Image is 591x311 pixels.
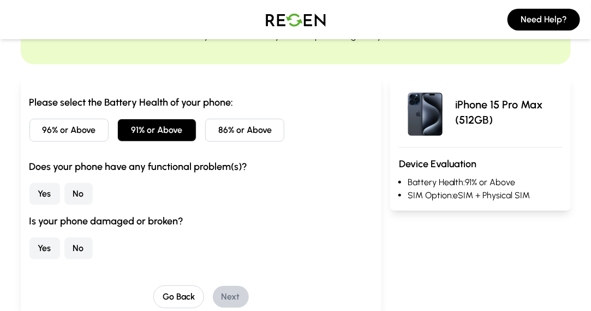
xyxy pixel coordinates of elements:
[117,119,196,142] button: 91% or Above
[213,286,249,308] button: Next
[64,237,93,259] button: No
[29,214,373,229] h3: Is your phone damaged or broken?
[508,9,580,31] button: Need Help?
[29,95,373,110] h3: Please select the Battery Health of your phone:
[399,86,451,138] img: iPhone 15 Pro Max
[29,183,60,205] button: Yes
[408,176,562,189] li: Battery Health: 91% or Above
[456,97,562,127] p: iPhone 15 Pro Max (512GB)
[29,159,373,174] h3: Does your phone have any functional problem(s)?
[205,119,284,142] button: 86% or Above
[29,237,60,259] button: Yes
[153,285,204,308] button: Go Back
[258,4,334,35] img: Logo
[399,156,562,172] h3: Device Evaluation
[408,189,562,202] li: SIM Option: eSIM + Physical SIM
[29,119,109,142] button: 96% or Above
[64,183,93,205] button: No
